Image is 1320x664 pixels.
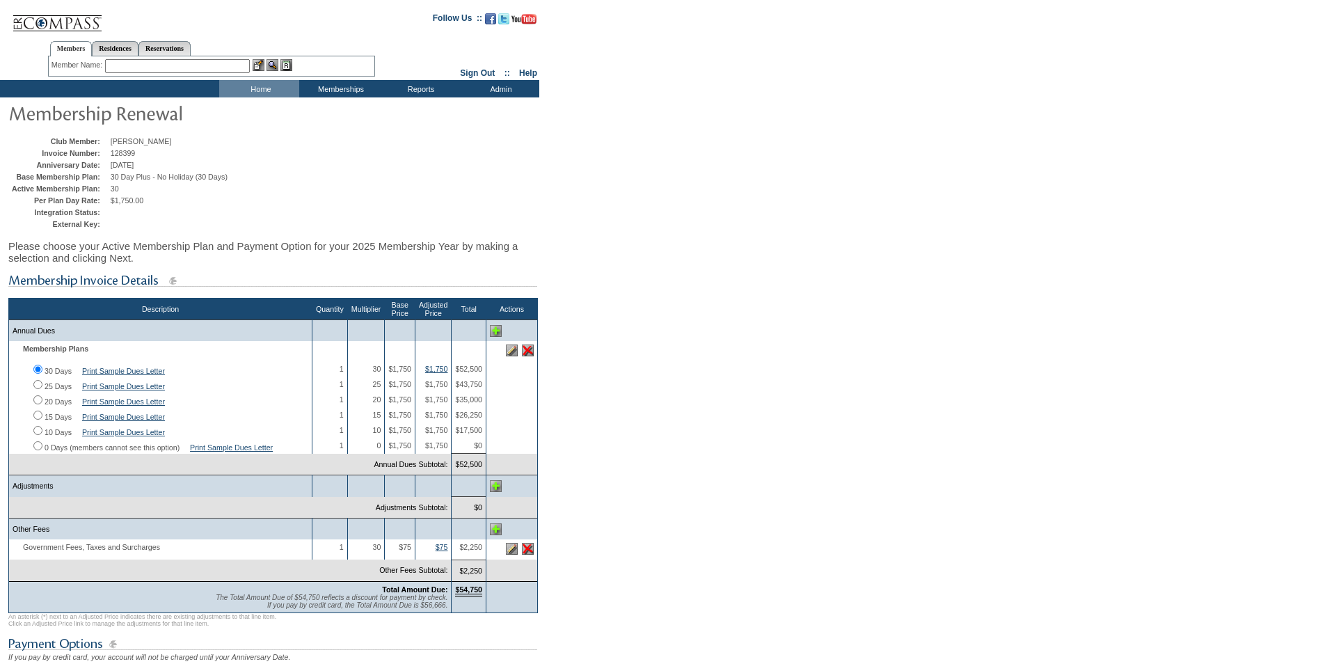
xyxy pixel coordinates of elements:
[12,3,102,32] img: Compass Home
[399,543,411,551] span: $75
[459,80,539,97] td: Admin
[485,13,496,24] img: Become our fan on Facebook
[511,17,536,26] a: Subscribe to our YouTube Channel
[9,497,452,519] td: Adjustments Subtotal:
[111,161,134,169] span: [DATE]
[45,443,180,452] label: 0 Days (members cannot see this option)
[452,560,486,581] td: $2,250
[12,196,107,205] td: Per Plan Day Rate:
[45,428,72,436] label: 10 Days
[455,365,482,373] span: $52,500
[45,413,72,421] label: 15 Days
[12,149,107,157] td: Invoice Number:
[9,454,452,475] td: Annual Dues Subtotal:
[490,523,502,535] img: Add Other Fees line item
[376,441,381,450] span: 0
[373,365,381,373] span: 30
[388,395,411,404] span: $1,750
[436,543,448,551] a: $75
[111,196,143,205] span: $1,750.00
[455,426,482,434] span: $17,500
[486,299,538,320] th: Actions
[111,137,172,145] span: [PERSON_NAME]
[373,543,381,551] span: 30
[12,137,107,145] td: Club Member:
[312,299,348,320] th: Quantity
[51,59,105,71] div: Member Name:
[82,382,165,390] a: Print Sample Dues Letter
[9,299,312,320] th: Description
[506,543,518,555] img: Edit this line item
[433,12,482,29] td: Follow Us ::
[9,320,312,342] td: Annual Dues
[340,426,344,434] span: 1
[138,41,191,56] a: Reservations
[425,426,448,434] span: $1,750
[267,59,278,71] img: View
[8,272,537,290] img: subTtlMembershipInvoiceDetails.gif
[299,80,379,97] td: Memberships
[23,345,88,353] b: Membership Plans
[9,581,452,612] td: Total Amount Due:
[460,68,495,78] a: Sign Out
[12,184,107,193] td: Active Membership Plan:
[92,41,138,56] a: Residences
[452,299,486,320] th: Total
[373,411,381,419] span: 15
[8,613,276,627] span: An asterisk (*) next to an Adjusted Price indicates there are existing adjustments to that line i...
[506,345,518,356] img: Edit this line item
[9,560,452,581] td: Other Fees Subtotal:
[82,428,165,436] a: Print Sample Dues Letter
[82,413,165,421] a: Print Sample Dues Letter
[219,80,299,97] td: Home
[452,454,486,475] td: $52,500
[280,59,292,71] img: Reservations
[455,395,482,404] span: $35,000
[9,475,312,497] td: Adjustments
[340,365,344,373] span: 1
[425,395,448,404] span: $1,750
[12,173,107,181] td: Base Membership Plan:
[373,426,381,434] span: 10
[388,441,411,450] span: $1,750
[340,395,344,404] span: 1
[425,441,448,450] span: $1,750
[340,411,344,419] span: 1
[388,426,411,434] span: $1,750
[425,380,448,388] span: $1,750
[12,208,107,216] td: Integration Status:
[459,543,482,551] span: $2,250
[379,80,459,97] td: Reports
[373,380,381,388] span: 25
[388,411,411,419] span: $1,750
[425,365,448,373] a: $1,750
[425,411,448,419] span: $1,750
[340,380,344,388] span: 1
[12,161,107,169] td: Anniversary Date:
[12,220,107,228] td: External Key:
[519,68,537,78] a: Help
[373,395,381,404] span: 20
[82,397,165,406] a: Print Sample Dues Letter
[485,17,496,26] a: Become our fan on Facebook
[455,380,482,388] span: $43,750
[415,299,451,320] th: Adjusted Price
[8,99,287,127] img: pgTtlMembershipRenewal.gif
[340,441,344,450] span: 1
[511,14,536,24] img: Subscribe to our YouTube Channel
[45,382,72,390] label: 25 Days
[45,367,72,375] label: 30 Days
[340,543,344,551] span: 1
[50,41,93,56] a: Members
[190,443,273,452] a: Print Sample Dues Letter
[474,441,482,450] span: $0
[490,325,502,337] img: Add Annual Dues line item
[490,480,502,492] img: Add Adjustments line item
[388,365,411,373] span: $1,750
[13,543,167,551] span: Government Fees, Taxes and Surcharges
[111,184,119,193] span: 30
[9,519,312,540] td: Other Fees
[522,543,534,555] img: Delete this line item
[522,345,534,356] img: Delete this line item
[455,411,482,419] span: $26,250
